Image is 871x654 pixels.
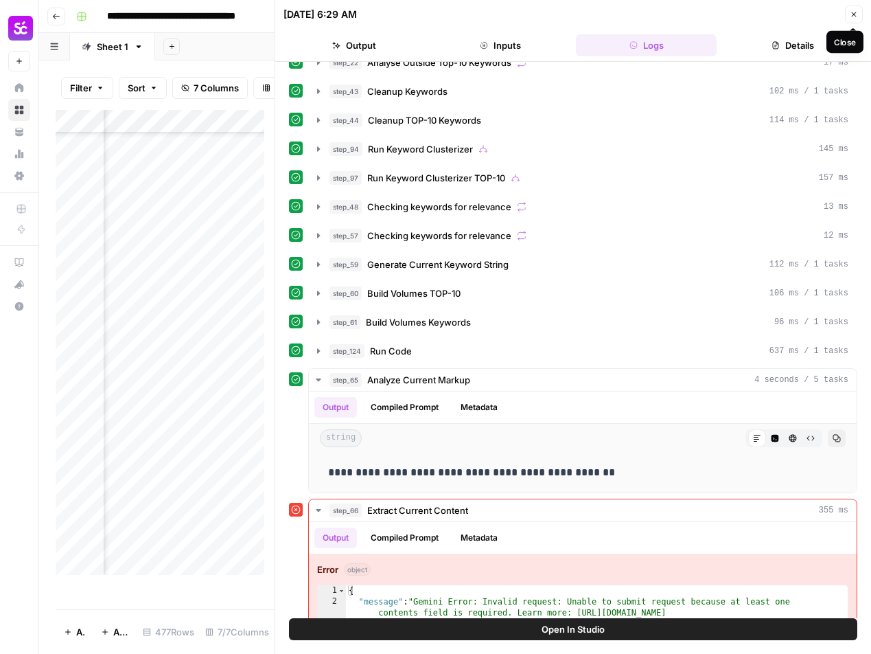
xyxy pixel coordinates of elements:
[362,528,447,548] button: Compiled Prompt
[824,201,848,213] span: 13 ms
[338,585,345,596] span: Toggle code folding, rows 1 through 4
[8,99,30,121] a: Browse
[367,258,509,271] span: Generate Current Keyword String
[367,56,511,69] span: Analyse Outside Top-10 Keywords
[93,621,137,643] button: Add 10 Rows
[769,85,848,98] span: 102 ms / 1 tasks
[309,225,857,247] button: 12 ms
[329,258,362,271] span: step_59
[329,344,364,358] span: step_124
[9,274,30,295] div: What's new?
[368,113,481,127] span: Cleanup TOP-10 Keywords
[309,52,857,74] button: 17 ms
[309,499,857,521] button: 355 ms
[309,109,857,131] button: 114 ms / 1 tasks
[317,563,338,576] strong: Error
[283,34,424,56] button: Output
[769,345,848,357] span: 637 ms / 1 tasks
[8,11,30,45] button: Workspace: Smartcat
[8,16,33,41] img: Smartcat Logo
[362,397,447,418] button: Compiled Prompt
[283,8,357,21] div: [DATE] 6:29 AM
[368,142,473,156] span: Run Keyword Clusterizer
[329,171,362,185] span: step_97
[314,528,357,548] button: Output
[452,528,506,548] button: Metadata
[309,253,857,275] button: 112 ms / 1 tasks
[320,429,362,447] span: string
[329,373,362,387] span: step_65
[8,251,30,273] a: AirOps Academy
[314,397,357,418] button: Output
[367,229,511,243] span: Checking keywords for relevance
[542,622,605,636] span: Open In Studio
[61,77,113,99] button: Filter
[329,84,362,98] span: step_43
[367,84,448,98] span: Cleanup Keywords
[8,143,30,165] a: Usage
[97,40,128,54] div: Sheet 1
[370,344,412,358] span: Run Code
[309,282,857,304] button: 106 ms / 1 tasks
[367,504,468,517] span: Extract Current Content
[318,585,346,596] div: 1
[309,196,857,218] button: 13 ms
[8,165,30,187] a: Settings
[329,200,362,214] span: step_48
[70,81,92,95] span: Filter
[769,114,848,126] span: 114 ms / 1 tasks
[8,273,30,295] button: What's new?
[172,77,248,99] button: 7 Columns
[8,77,30,99] a: Home
[137,621,200,643] div: 477 Rows
[576,34,717,56] button: Logs
[819,172,848,184] span: 157 ms
[309,369,857,391] button: 4 seconds / 5 tasks
[329,113,362,127] span: step_44
[76,625,84,639] span: Add Row
[329,504,362,517] span: step_66
[430,34,570,56] button: Inputs
[113,625,129,639] span: Add 10 Rows
[452,397,506,418] button: Metadata
[119,77,167,99] button: Sort
[754,374,848,386] span: 4 seconds / 5 tasks
[8,295,30,317] button: Help + Support
[366,315,471,329] span: Build Volumes Keywords
[329,315,360,329] span: step_61
[329,286,362,300] span: step_60
[824,56,848,69] span: 17 ms
[367,200,511,214] span: Checking keywords for relevance
[367,171,505,185] span: Run Keyword Clusterizer TOP-10
[722,34,863,56] button: Details
[309,167,857,189] button: 157 ms
[309,311,857,333] button: 96 ms / 1 tasks
[318,596,346,629] div: 2
[344,563,371,576] span: object
[309,138,857,160] button: 145 ms
[70,33,155,60] a: Sheet 1
[56,621,93,643] button: Add Row
[819,504,848,517] span: 355 ms
[329,229,362,243] span: step_57
[769,258,848,271] span: 112 ms / 1 tasks
[367,286,461,300] span: Build Volumes TOP-10
[819,143,848,155] span: 145 ms
[194,81,239,95] span: 7 Columns
[824,229,848,242] span: 12 ms
[774,316,848,328] span: 96 ms / 1 tasks
[309,392,857,493] div: 4 seconds / 5 tasks
[834,36,856,48] div: Close
[200,621,275,643] div: 7/7 Columns
[769,287,848,300] span: 106 ms / 1 tasks
[128,81,146,95] span: Sort
[289,618,857,640] button: Open In Studio
[309,80,857,102] button: 102 ms / 1 tasks
[329,142,362,156] span: step_94
[309,340,857,362] button: 637 ms / 1 tasks
[329,56,362,69] span: step_22
[367,373,470,387] span: Analyze Current Markup
[8,121,30,143] a: Your Data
